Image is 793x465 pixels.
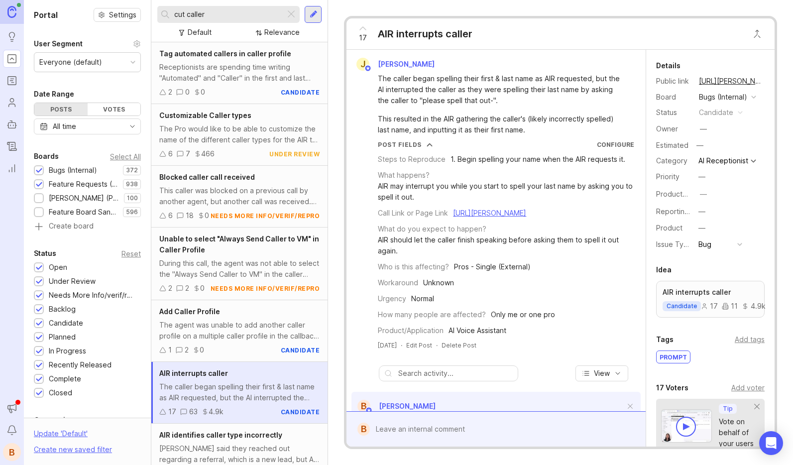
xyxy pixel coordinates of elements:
div: 0 [200,283,205,294]
span: [PERSON_NAME] [379,402,436,410]
label: ProductboardID [656,190,709,198]
div: All time [53,121,76,132]
div: — [700,123,707,134]
div: 0 [201,87,205,98]
div: needs more info/verif/repro [211,212,320,220]
div: 1 [168,345,172,355]
a: Blocked caller call receivedThis caller was blocked on a previous call by another agent, but anot... [151,166,328,228]
div: Status [34,247,56,259]
a: AIR interrupts callerThe caller began spelling their first & last name as AIR requested, but the ... [151,362,328,424]
span: AIR interrupts caller [159,369,228,377]
a: Ideas [3,28,21,46]
div: candidate [699,107,733,118]
p: 100 [127,194,138,202]
a: Customizable Caller typesThe Pro would like to be able to customize the name of the different cal... [151,104,328,166]
div: The agent was unable to add another caller profile on a multiple caller profile in the callback s... [159,320,320,342]
div: Product/Application [378,325,444,336]
div: Closed [49,387,72,398]
button: B [3,443,21,461]
div: During this call, the agent was not able to select the "Always Send Caller to VM" in the caller p... [159,258,320,280]
div: 0 [200,345,204,355]
div: 2 [185,283,189,294]
div: AI Voice Assistant [449,325,506,336]
div: Who is this affecting? [378,261,449,272]
div: · [436,341,438,349]
div: 7 [186,148,190,159]
p: Tip [723,405,733,413]
div: 18 [186,210,194,221]
div: B [357,400,370,413]
a: Settings [94,8,141,22]
p: 372 [126,166,138,174]
a: [URL][PERSON_NAME] [453,209,526,217]
div: Edit Post [406,341,432,349]
div: — [698,223,705,233]
img: video-thumbnail-vote-d41b83416815613422e2ca741bf692cc.jpg [661,409,712,443]
img: Canny Home [7,6,16,17]
div: User Segment [34,38,83,50]
div: Recently Released [49,359,112,370]
div: AIR interrupts caller [378,27,472,41]
div: Default [188,27,212,38]
p: candidate [667,302,697,310]
div: Select All [110,154,141,159]
div: Steps to Reproduce [378,154,446,165]
div: J [356,58,369,71]
span: [PERSON_NAME] [378,60,435,68]
div: Board [656,92,691,103]
div: Workaround [378,277,418,288]
div: This resulted in the AIR gathering the caller's (likely incorrectly spelled) last name, and input... [378,114,626,135]
div: Create new saved filter [34,444,112,455]
div: Pros - Single (External) [454,261,531,272]
div: Date Range [34,88,74,100]
span: Add Caller Profile [159,307,220,316]
div: 6 [168,210,173,221]
div: Public link [656,76,691,87]
span: AIR identifies caller type incorrectly [159,431,282,439]
div: Complete [49,373,81,384]
div: 0 [205,210,209,221]
button: Announcements [3,399,21,417]
span: View [594,368,610,378]
p: AIR interrupts caller [663,287,758,297]
div: 4.9k [742,303,766,310]
div: Idea [656,264,672,276]
div: Add voter [731,382,765,393]
div: 17 [168,406,176,417]
div: What happens? [378,170,430,181]
div: Needs More Info/verif/repro [49,290,136,301]
div: Reset [121,251,141,256]
div: Posts [34,103,88,116]
div: Feature Requests (Internal) [49,179,118,190]
p: 596 [126,208,138,216]
a: Create board [34,223,141,232]
div: 4.9k [209,406,224,417]
div: Receptionists are spending time writing "Automated" and "Caller" in the first and last names of t... [159,62,320,84]
a: Roadmaps [3,72,21,90]
label: Issue Type [656,240,692,248]
div: The caller began spelling their first & last name as AIR requested, but the AI interrupted the ca... [378,73,626,106]
span: Tag automated callers in caller profile [159,49,291,58]
div: prompt [657,351,690,363]
div: 11 [722,303,738,310]
div: candidate [281,88,320,97]
a: [DATE] [378,341,397,349]
input: Search... [174,9,281,20]
div: Post Fields [378,140,422,149]
div: Candidate [49,318,83,329]
div: — [700,189,707,200]
div: candidate [281,346,320,354]
a: Add Caller ProfileThe agent was unable to add another caller profile on a multiple caller profile... [151,300,328,362]
div: Boards [34,150,59,162]
div: Relevance [264,27,300,38]
label: Priority [656,172,680,181]
div: Everyone (default) [39,57,102,68]
div: 466 [201,148,215,159]
a: AIR interrupts callercandidate17114.9k [656,281,765,318]
div: 6 [168,148,173,159]
div: Open [49,262,67,273]
div: Backlog [49,304,76,315]
div: This caller was blocked on a previous call by another agent, but another call was received. The c... [159,185,320,207]
div: [PERSON_NAME] said they reached out regarding a referral, which is a new lead, but AIR followed t... [159,443,320,465]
